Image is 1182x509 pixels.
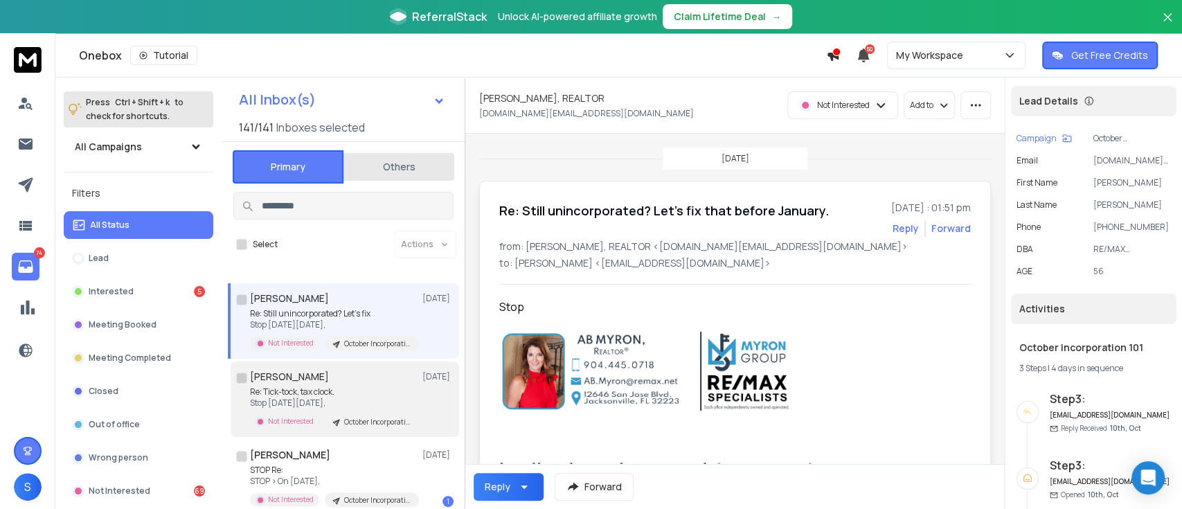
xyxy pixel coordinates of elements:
[442,496,454,507] div: 1
[1061,423,1141,434] p: Reply Received
[1019,362,1046,374] span: 3 Steps
[250,398,416,409] p: Stop [DATE][DATE],
[1017,133,1072,144] button: Campaign
[233,150,343,184] button: Primary
[499,201,830,220] h1: Re: Still unincorporated? Let’s fix that before January.
[1017,244,1033,255] p: DBA
[89,253,109,264] p: Lead
[1017,199,1057,211] p: Last Name
[1093,155,1171,166] p: [DOMAIN_NAME][EMAIL_ADDRESS][DOMAIN_NAME]
[1019,363,1168,374] div: |
[817,100,870,111] p: Not Interested
[64,477,213,505] button: Not Interested69
[555,473,634,501] button: Forward
[1131,461,1165,494] div: Open Intercom Messenger
[499,332,790,411] img: AIorK4wG2u8fXhJV3Ol3WQSsgtcSi1rLNhJk5kjX1BlXO5jBXI8ybM-zi8vekQaKpi3LHZ5DAohII4ty59Mg
[228,86,456,114] button: All Inbox(s)
[422,449,454,461] p: [DATE]
[1071,48,1148,62] p: Get Free Credits
[1017,222,1041,233] p: Phone
[34,247,45,258] p: 74
[1093,133,1171,144] p: October Incorporation 101
[276,119,365,136] h3: Inboxes selected
[64,377,213,405] button: Closed
[896,48,969,62] p: My Workspace
[89,286,134,297] p: Interested
[343,152,454,182] button: Others
[64,311,213,339] button: Meeting Booked
[499,298,904,427] div: Stop
[64,133,213,161] button: All Campaigns
[474,473,544,501] button: Reply
[771,10,781,24] span: →
[910,100,933,111] p: Add to
[268,416,314,427] p: Not Interested
[130,46,197,65] button: Tutorial
[1093,244,1171,255] p: RE/MAX SPECIALISTS
[1093,199,1171,211] p: [PERSON_NAME]
[1050,410,1171,420] h6: [EMAIL_ADDRESS][DOMAIN_NAME]
[64,184,213,203] h3: Filters
[1158,8,1176,42] button: Close banner
[239,119,274,136] span: 141 / 141
[250,319,416,330] p: Stop [DATE][DATE],
[250,476,416,487] p: STOP > On [DATE],
[1017,133,1057,144] p: Campaign
[1088,490,1119,499] span: 10th, Oct
[479,91,605,105] h1: [PERSON_NAME], REALTOR
[250,308,416,319] p: Re: Still unincorporated? Let’s fix
[253,239,278,250] label: Select
[1050,476,1171,487] h6: [EMAIL_ADDRESS][DOMAIN_NAME]
[250,292,329,305] h1: [PERSON_NAME]
[64,244,213,272] button: Lead
[89,419,140,430] p: Out of office
[1019,94,1078,108] p: Lead Details
[422,293,454,304] p: [DATE]
[1093,222,1171,233] p: [PHONE_NUMBER]
[1011,294,1176,324] div: Activities
[722,153,749,164] p: [DATE]
[422,371,454,382] p: [DATE]
[89,452,148,463] p: Wrong person
[268,494,314,505] p: Not Interested
[89,485,150,497] p: Not Interested
[79,46,826,65] div: Onebox
[891,201,971,215] p: [DATE] : 01:51 pm
[1042,42,1158,69] button: Get Free Credits
[64,344,213,372] button: Meeting Completed
[499,240,971,253] p: from: [PERSON_NAME], REALTOR <[DOMAIN_NAME][EMAIL_ADDRESS][DOMAIN_NAME]>
[1093,266,1171,277] p: 56
[12,253,39,280] a: 74
[250,448,330,462] h1: [PERSON_NAME]
[865,44,875,54] span: 50
[89,386,118,397] p: Closed
[14,473,42,501] button: S
[1050,391,1171,407] h6: Step 3 :
[344,339,411,349] p: October Incorporation 101
[1061,490,1119,500] p: Opened
[64,211,213,239] button: All Status
[344,495,411,506] p: October Incorporation 101
[113,94,172,110] span: Ctrl + Shift + k
[1017,266,1032,277] p: AGE
[1050,457,1171,474] h6: Step 3 :
[64,411,213,438] button: Out of office
[499,461,904,494] div: [DATE][DATE] 8:46 AM [PERSON_NAME] < > wrote:
[250,465,416,476] p: STOP Re:
[1019,341,1168,355] h1: October Incorporation 101
[412,8,487,25] span: ReferralStack
[86,96,183,123] p: Press to check for shortcuts.
[1017,155,1038,166] p: Email
[344,417,411,427] p: October Incorporation 101
[1093,177,1171,188] p: [PERSON_NAME]
[250,386,416,398] p: Re: Tick-tock, tax clock.
[64,444,213,472] button: Wrong person
[64,278,213,305] button: Interested5
[90,220,129,231] p: All Status
[75,140,142,154] h1: All Campaigns
[663,4,792,29] button: Claim Lifetime Deal→
[250,370,329,384] h1: [PERSON_NAME]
